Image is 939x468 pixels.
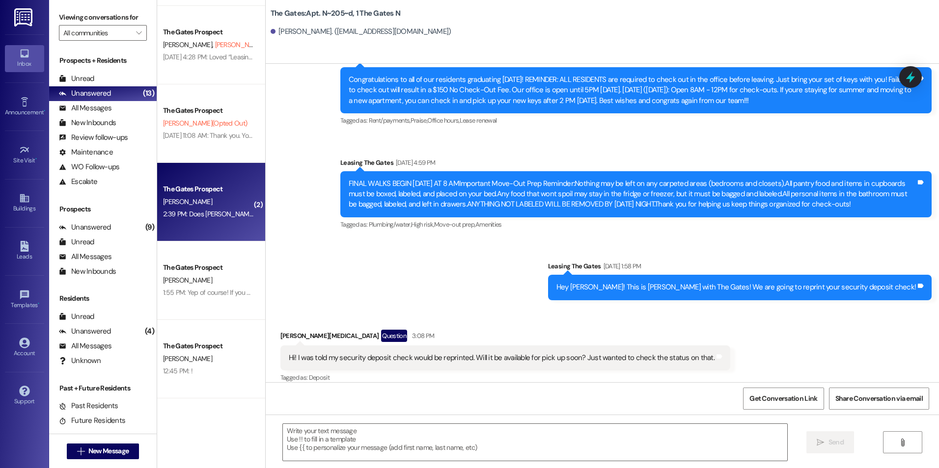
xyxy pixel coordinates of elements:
[59,147,113,157] div: Maintenance
[829,437,844,447] span: Send
[349,179,916,210] div: FINAL WALKS BEGIN [DATE] AT 8 AMImportant Move-Out Prep Reminder:Nothing may be left on any carpe...
[548,261,932,275] div: Leasing The Gates
[369,116,411,125] span: Rent/payments ,
[59,132,128,143] div: Review follow-ups
[49,383,157,393] div: Past + Future Residents
[59,10,147,25] label: Viewing conversations for
[5,238,44,264] a: Leads
[340,217,932,232] div: Tagged as:
[434,220,475,229] span: Move-out prep ,
[460,116,497,125] span: Lease renewal
[142,324,157,339] div: (4)
[5,335,44,361] a: Account
[349,75,916,106] div: Congratulations to all of our residents graduating [DATE]! REMINDER: ALL RESIDENTS are required t...
[59,416,125,426] div: Future Residents
[163,366,193,375] div: 12:45 PM: !
[743,388,824,410] button: Get Conversation Link
[280,370,730,385] div: Tagged as:
[835,393,923,404] span: Share Conversation via email
[77,447,84,455] i: 
[5,142,44,168] a: Site Visit •
[59,312,94,322] div: Unread
[280,330,730,345] div: [PERSON_NAME][MEDICAL_DATA]
[340,113,932,128] div: Tagged as:
[899,439,906,446] i: 
[67,443,139,459] button: New Message
[393,157,436,168] div: [DATE] 4:59 PM
[49,55,157,66] div: Prospects + Residents
[140,86,157,101] div: (13)
[59,162,119,172] div: WO Follow-ups
[63,25,131,41] input: All communities
[271,26,451,37] div: [PERSON_NAME]. ([EMAIL_ADDRESS][DOMAIN_NAME])
[410,331,434,341] div: 3:08 PM
[601,261,641,271] div: [DATE] 1:58 PM
[556,282,916,292] div: Hey [PERSON_NAME]! This is [PERSON_NAME] with The Gates! We are going to reprint your security de...
[59,88,111,99] div: Unanswered
[163,341,254,351] div: The Gates Prospect
[411,220,434,229] span: High risk ,
[59,103,111,113] div: All Messages
[143,220,157,235] div: (9)
[59,252,111,262] div: All Messages
[5,45,44,72] a: Inbox
[163,40,215,49] span: [PERSON_NAME]
[381,330,407,342] div: Question
[35,156,37,162] span: •
[38,300,39,307] span: •
[163,354,212,363] span: [PERSON_NAME]
[59,326,111,337] div: Unanswered
[289,353,715,363] div: Hi! I was told my security deposit check would be reprinted. Will it be available for pick up soo...
[163,197,212,206] span: [PERSON_NAME]
[163,119,247,128] span: [PERSON_NAME] (Opted Out)
[59,341,111,351] div: All Messages
[163,105,254,116] div: The Gates Prospect
[59,74,94,84] div: Unread
[136,29,141,37] i: 
[163,262,254,273] div: The Gates Prospect
[49,293,157,304] div: Residents
[163,27,254,37] div: The Gates Prospect
[88,446,129,456] span: New Message
[5,286,44,313] a: Templates •
[427,116,460,125] span: Office hours ,
[163,184,254,194] div: The Gates Prospect
[309,373,330,382] span: Deposit
[411,116,427,125] span: Praise ,
[59,401,118,411] div: Past Residents
[163,276,212,285] span: [PERSON_NAME]
[5,383,44,409] a: Support
[817,439,824,446] i: 
[49,204,157,214] div: Prospects
[59,356,101,366] div: Unknown
[14,8,34,26] img: ResiDesk Logo
[340,157,932,171] div: Leasing The Gates
[475,220,502,229] span: Amenities
[163,131,649,140] div: [DATE] 11:08 AM: Thank you. You will no longer receive texts from this thread. Please reply with ...
[59,222,111,233] div: Unanswered
[44,107,45,114] span: •
[59,118,116,128] div: New Inbounds
[59,237,94,247] div: Unread
[5,190,44,216] a: Buildings
[59,266,116,277] div: New Inbounds
[271,8,400,19] b: The Gates: Apt. N~205~d, 1 The Gates N
[215,40,299,49] span: [PERSON_NAME] (Opted Out)
[59,177,97,187] div: Escalate
[829,388,929,410] button: Share Conversation via email
[163,209,505,218] div: 2:39 PM: Does [PERSON_NAME] need to sign anything? Do I need to put the $300 down? I just finishe...
[369,220,411,229] span: Plumbing/water ,
[806,431,854,453] button: Send
[163,288,432,297] div: 1:55 PM: Yep of course! If you could give me an update whenever you can that would be great!
[749,393,817,404] span: Get Conversation Link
